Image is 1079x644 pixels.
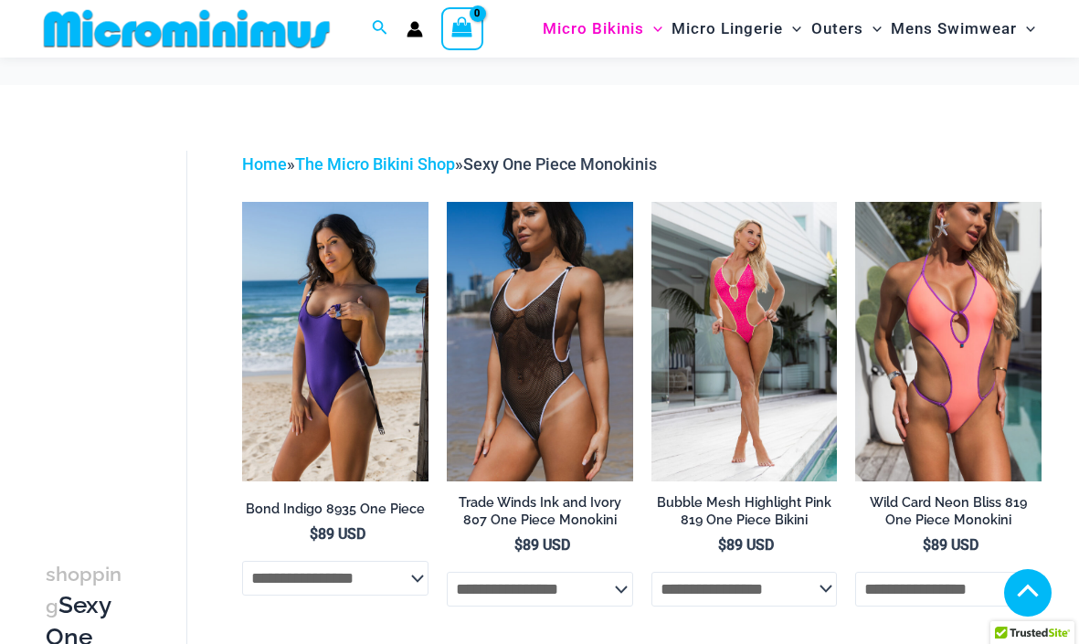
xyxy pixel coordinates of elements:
[407,21,423,37] a: Account icon link
[46,136,210,501] iframe: TrustedSite Certified
[672,5,783,52] span: Micro Lingerie
[811,5,863,52] span: Outers
[855,494,1042,528] h2: Wild Card Neon Bliss 819 One Piece Monokini
[447,494,633,528] h2: Trade Winds Ink and Ivory 807 One Piece Monokini
[242,501,428,518] h2: Bond Indigo 8935 One Piece
[651,202,838,481] a: Bubble Mesh Highlight Pink 819 One Piece 01Bubble Mesh Highlight Pink 819 One Piece 03Bubble Mesh...
[667,5,806,52] a: Micro LingerieMenu ToggleMenu Toggle
[535,3,1042,55] nav: Site Navigation
[855,202,1042,481] a: Wild Card Neon Bliss 819 One Piece 04Wild Card Neon Bliss 819 One Piece 05Wild Card Neon Bliss 81...
[514,536,570,554] bdi: 89 USD
[242,202,428,481] img: Bond Indigo 8935 One Piece 09
[372,17,388,40] a: Search icon link
[295,154,455,174] a: The Micro Bikini Shop
[886,5,1040,52] a: Mens SwimwearMenu ToggleMenu Toggle
[783,5,801,52] span: Menu Toggle
[447,202,633,481] img: Tradewinds Ink and Ivory 807 One Piece 03
[651,494,838,535] a: Bubble Mesh Highlight Pink 819 One Piece Bikini
[718,536,726,554] span: $
[718,536,774,554] bdi: 89 USD
[242,154,657,174] span: » »
[1017,5,1035,52] span: Menu Toggle
[310,525,365,543] bdi: 89 USD
[543,5,644,52] span: Micro Bikinis
[310,525,318,543] span: $
[807,5,886,52] a: OutersMenu ToggleMenu Toggle
[447,494,633,535] a: Trade Winds Ink and Ivory 807 One Piece Monokini
[644,5,662,52] span: Menu Toggle
[46,563,122,618] span: shopping
[441,7,483,49] a: View Shopping Cart, empty
[37,8,337,49] img: MM SHOP LOGO FLAT
[923,536,979,554] bdi: 89 USD
[242,154,287,174] a: Home
[242,202,428,481] a: Bond Indigo 8935 One Piece 09Bond Indigo 8935 One Piece 10Bond Indigo 8935 One Piece 10
[447,202,633,481] a: Tradewinds Ink and Ivory 807 One Piece 03Tradewinds Ink and Ivory 807 One Piece 04Tradewinds Ink ...
[463,154,657,174] span: Sexy One Piece Monokinis
[923,536,931,554] span: $
[855,494,1042,535] a: Wild Card Neon Bliss 819 One Piece Monokini
[242,501,428,524] a: Bond Indigo 8935 One Piece
[651,202,838,481] img: Bubble Mesh Highlight Pink 819 One Piece 01
[651,494,838,528] h2: Bubble Mesh Highlight Pink 819 One Piece Bikini
[514,536,523,554] span: $
[863,5,882,52] span: Menu Toggle
[855,202,1042,481] img: Wild Card Neon Bliss 819 One Piece 04
[891,5,1017,52] span: Mens Swimwear
[538,5,667,52] a: Micro BikinisMenu ToggleMenu Toggle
